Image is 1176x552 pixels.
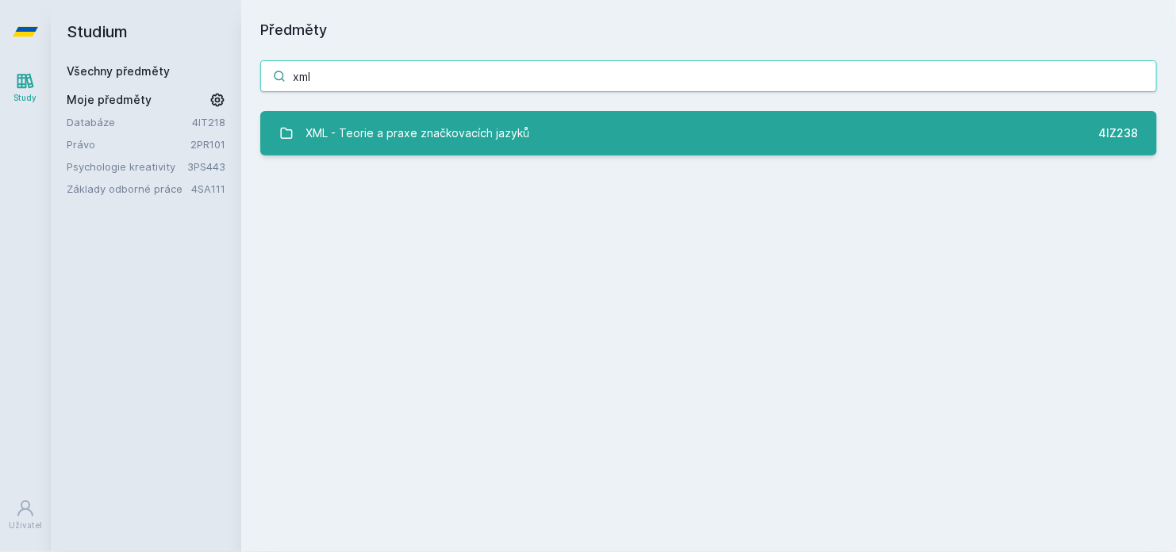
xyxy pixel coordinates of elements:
[67,159,187,174] a: Psychologie kreativity
[9,519,42,531] div: Uživatel
[67,92,152,108] span: Moje předměty
[187,160,225,173] a: 3PS443
[67,114,192,130] a: Databáze
[3,491,48,539] a: Uživatel
[67,64,170,78] a: Všechny předměty
[260,19,1157,41] h1: Předměty
[1098,125,1138,141] div: 4IZ238
[190,138,225,151] a: 2PR101
[191,182,225,195] a: 4SA111
[260,111,1157,155] a: XML - Teorie a praxe značkovacích jazyků 4IZ238
[3,63,48,112] a: Study
[14,92,37,104] div: Study
[192,116,225,128] a: 4IT218
[260,60,1157,92] input: Název nebo ident předmětu…
[67,181,191,197] a: Základy odborné práce
[306,117,530,149] div: XML - Teorie a praxe značkovacích jazyků
[67,136,190,152] a: Právo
